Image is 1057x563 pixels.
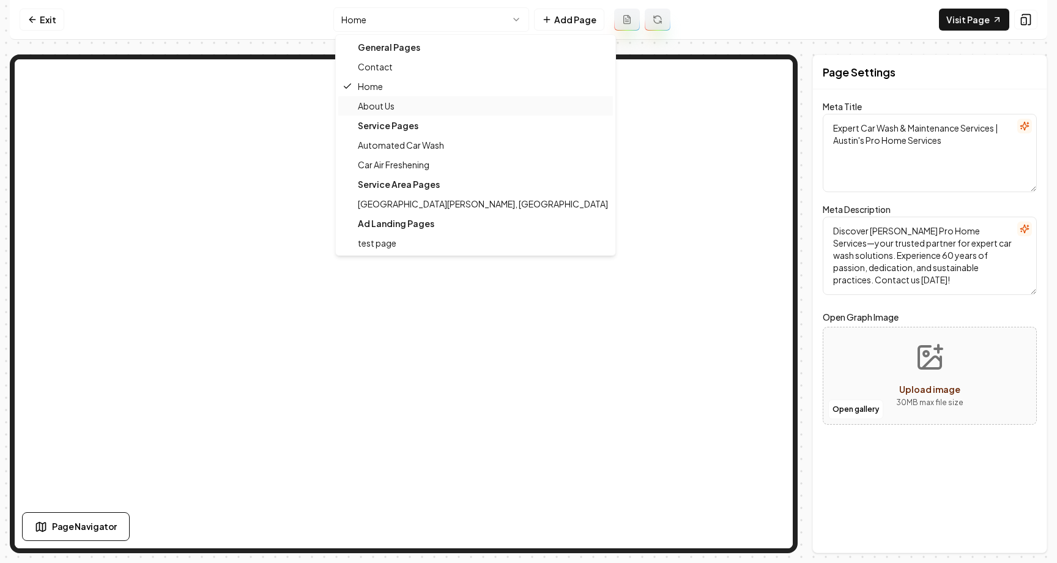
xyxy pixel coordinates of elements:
[358,100,395,112] span: About Us
[338,174,613,194] div: Service Area Pages
[358,80,383,92] span: Home
[338,214,613,233] div: Ad Landing Pages
[338,37,613,57] div: General Pages
[338,116,613,135] div: Service Pages
[358,61,393,73] span: Contact
[358,198,608,210] span: [GEOGRAPHIC_DATA][PERSON_NAME], [GEOGRAPHIC_DATA]
[358,139,444,151] span: Automated Car Wash
[358,158,429,171] span: Car Air Freshening
[358,237,396,249] span: test page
